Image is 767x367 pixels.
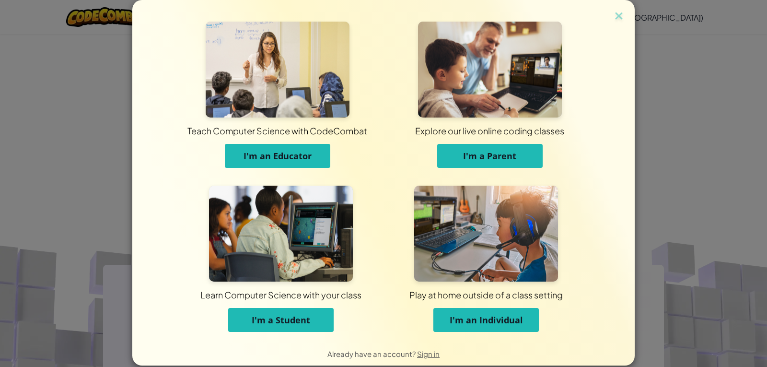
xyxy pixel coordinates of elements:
span: I'm an Individual [450,314,523,326]
div: Explore our live online coding classes [243,125,736,137]
img: For Educators [206,22,349,118]
span: I'm an Educator [244,150,312,162]
a: Sign in [417,349,440,358]
span: I'm a Parent [463,150,516,162]
button: I'm an Individual [433,308,539,332]
div: Play at home outside of a class setting [250,289,722,301]
button: I'm a Student [228,308,334,332]
img: For Parents [418,22,562,118]
img: close icon [613,10,625,24]
span: Already have an account? [327,349,417,358]
img: For Students [209,186,353,282]
button: I'm a Parent [437,144,543,168]
img: For Individuals [414,186,558,282]
span: I'm a Student [252,314,310,326]
button: I'm an Educator [225,144,330,168]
